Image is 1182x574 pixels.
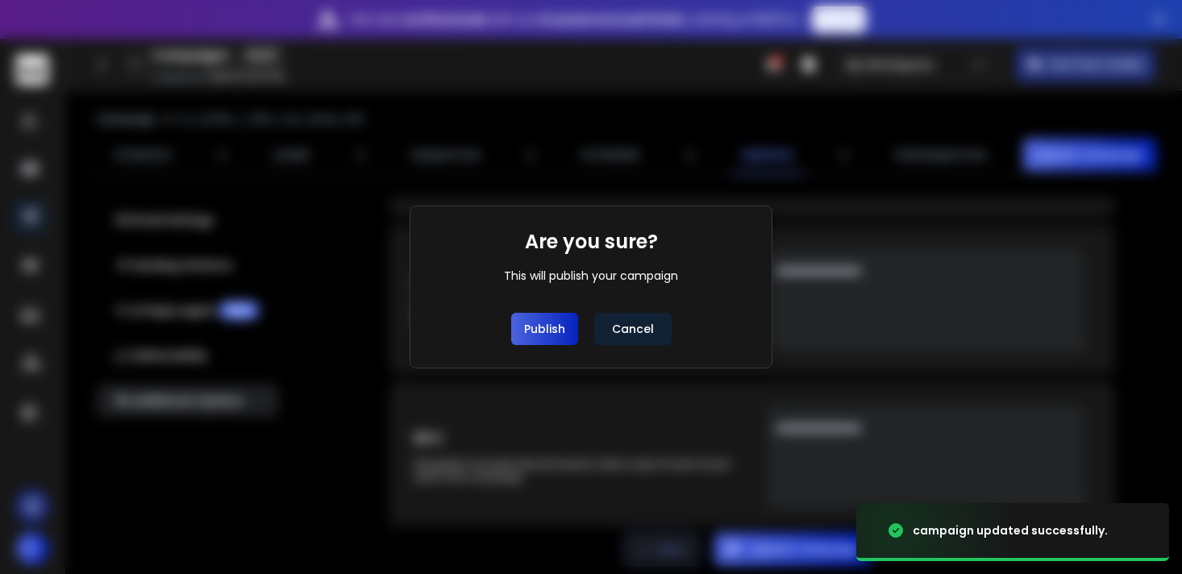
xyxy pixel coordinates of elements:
[594,313,672,345] button: Cancel
[913,522,1108,539] div: campaign updated successfully.
[511,313,578,345] button: Publish
[525,229,658,255] h1: Are you sure?
[504,268,678,284] div: This will publish your campaign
